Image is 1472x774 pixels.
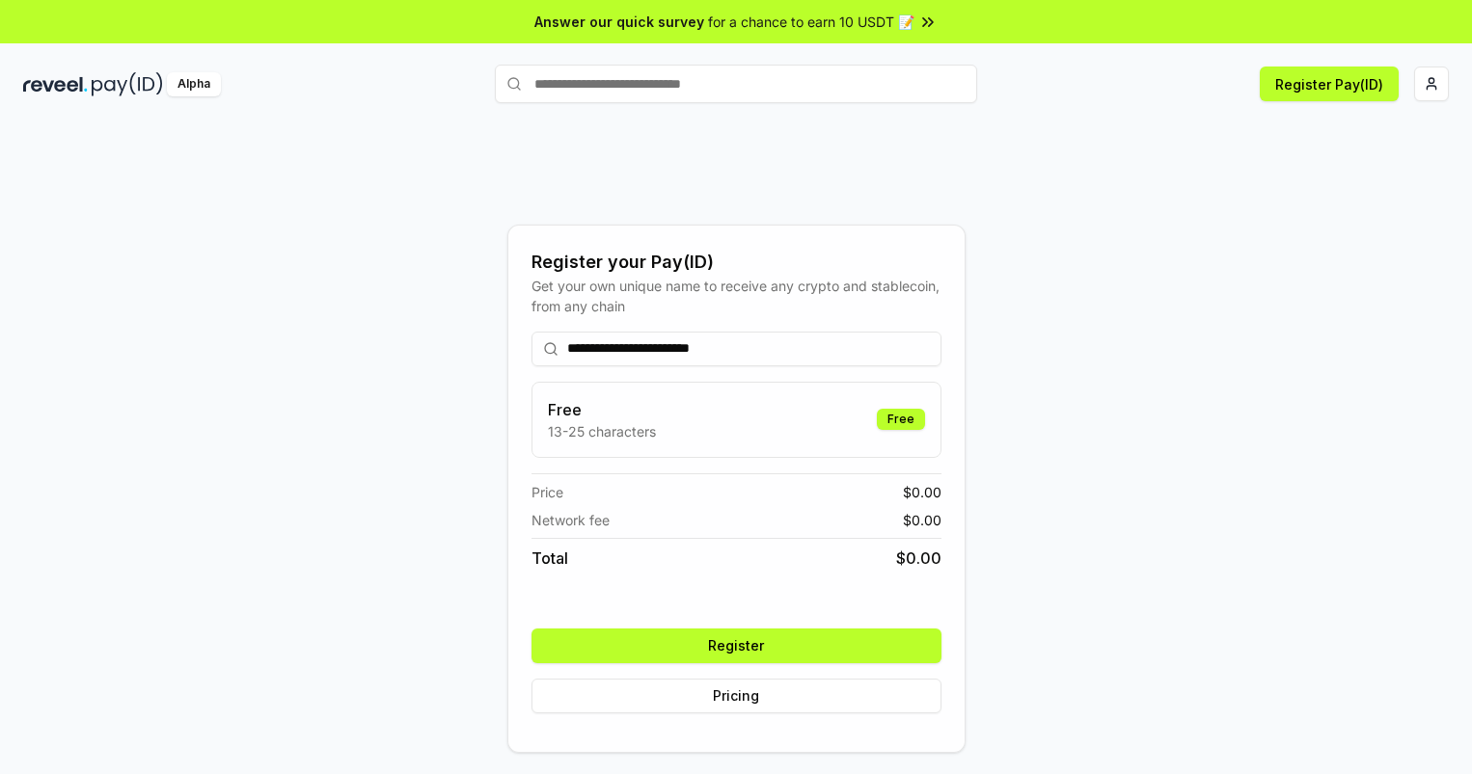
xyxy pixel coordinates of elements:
[92,72,163,96] img: pay_id
[532,510,610,530] span: Network fee
[896,547,941,570] span: $ 0.00
[903,482,941,502] span: $ 0.00
[23,72,88,96] img: reveel_dark
[532,249,941,276] div: Register your Pay(ID)
[534,12,704,32] span: Answer our quick survey
[167,72,221,96] div: Alpha
[1260,67,1399,101] button: Register Pay(ID)
[708,12,914,32] span: for a chance to earn 10 USDT 📝
[532,679,941,713] button: Pricing
[532,547,568,570] span: Total
[548,398,656,421] h3: Free
[532,482,563,502] span: Price
[548,421,656,441] p: 13-25 characters
[532,628,941,663] button: Register
[877,409,925,430] div: Free
[532,276,941,316] div: Get your own unique name to receive any crypto and stablecoin, from any chain
[903,510,941,530] span: $ 0.00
